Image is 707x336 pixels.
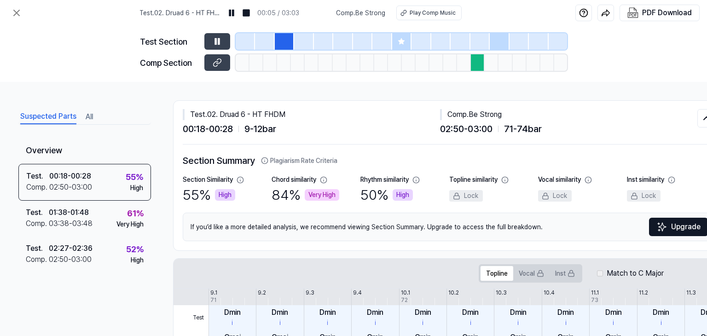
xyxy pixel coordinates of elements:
div: PDF Download [642,7,692,19]
div: 61 % [127,207,144,220]
div: Test . 02. Druad 6 - HT FHDM [183,109,440,120]
div: 11.3 [686,289,696,297]
div: 9.4 [353,289,362,297]
img: help [579,8,588,17]
div: Dmin [367,307,383,318]
button: All [86,110,93,124]
div: 11.1 [591,289,599,297]
div: Lock [449,190,483,202]
div: 10.1 [401,289,410,297]
div: 02:50 - 03:00 [49,254,92,265]
div: Dmin [319,307,336,318]
div: 72 [401,296,408,304]
button: Vocal [513,266,550,281]
div: Dmin [510,307,527,318]
div: 02:50 - 03:00 [49,182,92,193]
div: Inst similarity [627,175,664,185]
div: 00:05 / 03:03 [257,8,299,18]
div: Rhythm similarity [360,175,409,185]
button: Play Comp Music [396,6,462,20]
div: 10.2 [448,289,459,297]
div: Very High [305,189,339,201]
div: 10.3 [496,289,507,297]
div: 52 % [126,243,144,255]
div: Lock [627,190,661,202]
label: Match to C Major [607,268,664,279]
div: High [130,183,143,193]
div: Dmin [462,307,479,318]
div: 71 [210,296,216,304]
div: i [565,318,567,328]
button: Plagiarism Rate Criteria [261,156,337,166]
button: Inst [550,266,580,281]
div: Dmin [224,307,241,318]
div: Dmin [557,307,574,318]
div: Play Comp Music [410,9,456,17]
img: share [601,8,610,17]
div: 10.4 [544,289,555,297]
div: Test . [26,171,49,182]
div: Comp . Be Strong [440,109,697,120]
div: Test Section [140,35,199,48]
span: 02:50 - 03:00 [440,122,493,136]
div: 00:18 - 00:28 [49,171,91,182]
span: 00:18 - 00:28 [183,122,233,136]
img: stop [242,8,251,17]
span: 71 - 74 bar [504,122,542,136]
img: Sparkles [656,221,667,232]
span: Comp . Be Strong [336,8,385,18]
div: 9.2 [258,289,266,297]
button: Topline [481,266,513,281]
div: Dmin [653,307,669,318]
div: 02:27 - 02:36 [49,243,93,254]
div: i [422,318,423,328]
button: Suspected Parts [20,110,76,124]
div: 55 % [126,171,143,183]
div: High [131,255,144,265]
span: Test [174,305,209,330]
div: 9.1 [210,289,217,297]
div: 01:38 - 01:48 [49,207,89,218]
div: 50 % [360,185,413,205]
button: PDF Download [626,5,694,21]
div: Comp . [26,254,49,265]
div: 03:38 - 03:48 [49,218,93,229]
div: 84 % [272,185,339,205]
div: Comp . [26,218,49,229]
div: 11.2 [639,289,648,297]
div: i [661,318,662,328]
div: i [327,318,328,328]
div: Very High [116,220,144,229]
div: Section Similarity [183,175,233,185]
div: 55 % [183,185,235,205]
div: High [215,189,235,201]
div: 9.3 [306,289,314,297]
div: i [279,318,281,328]
img: pause [227,8,236,17]
span: Test . 02. Druad 6 - HT FHDM [139,8,220,18]
div: 73 [591,296,598,304]
div: Dmin [272,307,288,318]
div: Comp . [26,182,49,193]
div: i [517,318,519,328]
div: Test . [26,207,49,218]
span: 9 - 12 bar [244,122,276,136]
div: i [375,318,376,328]
div: Topline similarity [449,175,498,185]
div: High [393,189,413,201]
div: Chord similarity [272,175,316,185]
div: Overview [18,138,151,164]
div: Vocal similarity [538,175,581,185]
div: Dmin [415,307,431,318]
div: Dmin [605,307,622,318]
div: i [613,318,614,328]
div: i [470,318,471,328]
div: Lock [538,190,572,202]
div: i [232,318,233,328]
img: PDF Download [627,7,638,18]
div: Test . [26,243,49,254]
div: Comp Section [140,57,199,69]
